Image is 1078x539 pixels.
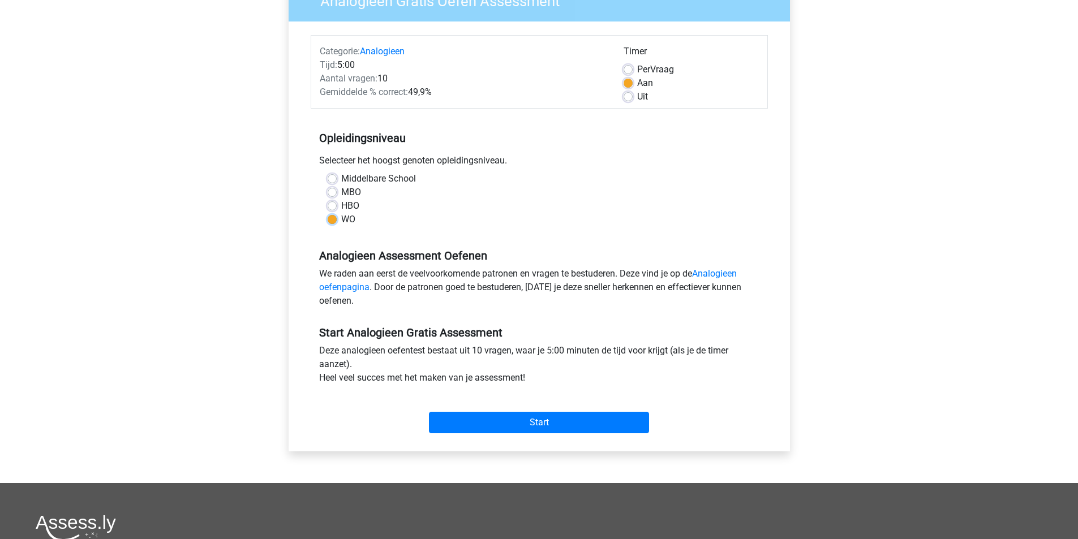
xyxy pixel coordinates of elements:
[637,76,653,90] label: Aan
[319,127,759,149] h5: Opleidingsniveau
[341,213,355,226] label: WO
[637,64,650,75] span: Per
[341,199,359,213] label: HBO
[311,72,615,85] div: 10
[320,87,408,97] span: Gemiddelde % correct:
[637,90,648,104] label: Uit
[311,267,768,312] div: We raden aan eerst de veelvoorkomende patronen en vragen te bestuderen. Deze vind je op de . Door...
[320,59,337,70] span: Tijd:
[311,58,615,72] div: 5:00
[320,46,360,57] span: Categorie:
[319,326,759,339] h5: Start Analogieen Gratis Assessment
[637,63,674,76] label: Vraag
[360,46,405,57] a: Analogieen
[311,154,768,172] div: Selecteer het hoogst genoten opleidingsniveau.
[429,412,649,433] input: Start
[319,249,759,262] h5: Analogieen Assessment Oefenen
[624,45,759,63] div: Timer
[311,344,768,389] div: Deze analogieen oefentest bestaat uit 10 vragen, waar je 5:00 minuten de tijd voor krijgt (als je...
[341,186,361,199] label: MBO
[341,172,416,186] label: Middelbare School
[311,85,615,99] div: 49,9%
[320,73,377,84] span: Aantal vragen:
